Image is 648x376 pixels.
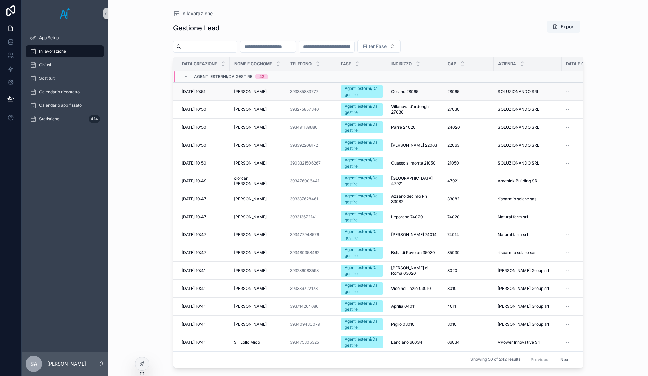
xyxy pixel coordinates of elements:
a: 47921 [447,178,490,184]
div: Agenti esterni/Da gestire [345,157,379,169]
div: Agenti esterni/Da gestire [345,85,379,98]
span: [PERSON_NAME] Group srl [498,322,549,327]
a: Agenti esterni/Da gestire [341,211,383,223]
div: Agenti esterni/Da gestire [345,229,379,241]
a: -- [566,107,628,112]
span: [DATE] 10:47 [182,232,206,237]
a: Leporano 74020 [391,214,439,220]
a: risparmio solare sas [498,196,558,202]
span: SOLUZIONANDO SRL [498,160,539,166]
a: 393275857340 [290,107,319,112]
a: 393475305325 [290,340,332,345]
span: Natural farm srl [498,214,528,220]
a: [DATE] 10:50 [182,143,226,148]
a: Cerano 28065 [391,89,439,94]
a: SOLUZIONANDO SRL [498,89,558,94]
h1: Gestione Lead [173,23,219,33]
span: [DATE] 10:47 [182,196,206,202]
a: 27030 [447,107,490,112]
button: Select Button [357,40,401,53]
a: SOLUZIONANDO SRL [498,125,558,130]
a: 3903321506267 [290,160,321,166]
span: -- [566,89,570,94]
div: Agenti esterni/Da gestire [345,300,379,312]
a: SOLUZIONANDO SRL [498,143,558,148]
a: 393476006441 [290,178,319,184]
a: [PERSON_NAME] [234,250,282,255]
a: [PERSON_NAME] 74014 [391,232,439,237]
span: -- [566,196,570,202]
div: Agenti esterni/Da gestire [345,175,379,187]
a: SOLUZIONANDO SRL [498,107,558,112]
span: SOLUZIONANDO SRL [498,143,539,148]
span: Sostituiti [39,76,56,81]
span: Fase [341,61,351,67]
div: Agenti esterni/Da gestire [345,121,379,133]
span: Piglio 03010 [391,322,415,327]
span: [PERSON_NAME] [234,143,267,148]
span: SOLUZIONANDO SRL [498,125,539,130]
span: -- [566,322,570,327]
a: 393389722173 [290,286,332,291]
span: [PERSON_NAME] [234,125,267,130]
a: 393491189880 [290,125,332,130]
span: [DATE] 10:50 [182,107,206,112]
a: 74014 [447,232,490,237]
a: -- [566,268,628,273]
span: Indirizzo [391,61,412,67]
a: 28065 [447,89,490,94]
span: 35030 [447,250,460,255]
a: 24020 [447,125,490,130]
span: [DATE] 10:49 [182,178,206,184]
a: Agenti esterni/Da gestire [341,300,383,312]
span: [PERSON_NAME] [234,268,267,273]
a: Agenti esterni/Da gestire [341,175,383,187]
a: 393477948576 [290,232,332,237]
span: [PERSON_NAME] 74014 [391,232,437,237]
span: Azzano decimo Pn 33082 [391,194,439,204]
span: 3010 [447,322,457,327]
span: ciorcan [PERSON_NAME] [234,176,282,186]
span: risparmio solare sas [498,250,536,255]
span: In lavorazione [181,10,213,17]
span: [PERSON_NAME] Group srl [498,304,549,309]
a: 22063 [447,143,490,148]
span: [PERSON_NAME] Group srl [498,268,549,273]
a: [PERSON_NAME] di Roma 03020 [391,265,439,276]
span: -- [566,214,570,220]
span: [PERSON_NAME] [234,214,267,220]
span: 74020 [447,214,460,220]
div: Agenti esterni/Da gestire [345,211,379,223]
a: [DATE] 10:49 [182,178,226,184]
span: 22063 [447,143,459,148]
a: 393313672141 [290,214,317,220]
a: [DATE] 10:41 [182,340,226,345]
div: Agenti esterni/Da gestire [345,282,379,295]
span: Calendario ricontatto [39,89,80,95]
a: Anythink Building SRL [498,178,558,184]
span: 3010 [447,286,457,291]
div: 414 [89,115,100,123]
a: Agenti esterni/Da gestire [341,139,383,151]
p: [PERSON_NAME] [47,360,86,367]
a: [PERSON_NAME] [234,143,282,148]
a: 393387628461 [290,196,332,202]
a: Agenti esterni/Da gestire [341,318,383,330]
a: Parre 24020 [391,125,439,130]
span: [DATE] 10:51 [182,89,205,94]
span: [PERSON_NAME] [234,232,267,237]
a: [PERSON_NAME] [234,160,282,166]
a: -- [566,340,628,345]
a: 393286083598 [290,268,332,273]
a: 393491189880 [290,125,318,130]
span: Calendario app fissato [39,103,82,108]
a: [PERSON_NAME] [234,322,282,327]
a: [DATE] 10:47 [182,232,226,237]
a: 393409430079 [290,322,320,327]
a: App Setup [26,32,104,44]
span: 21050 [447,160,459,166]
a: [PERSON_NAME] [234,125,282,130]
a: 393392208172 [290,143,332,148]
span: Anythink Building SRL [498,178,540,184]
